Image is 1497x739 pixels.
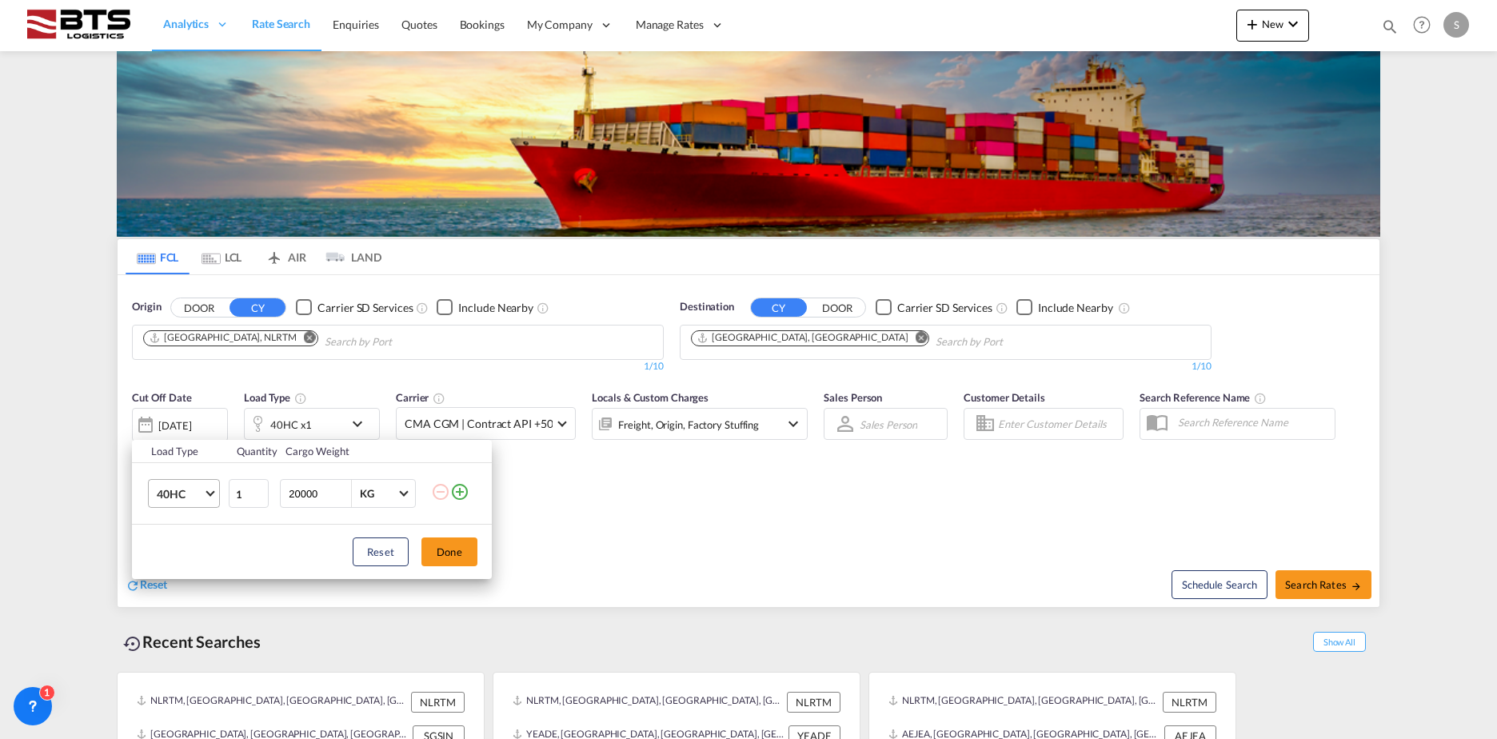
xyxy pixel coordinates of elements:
[132,440,227,463] th: Load Type
[353,537,409,566] button: Reset
[450,482,469,501] md-icon: icon-plus-circle-outline
[285,444,421,458] div: Cargo Weight
[287,480,351,507] input: Enter Weight
[148,479,220,508] md-select: Choose: 40HC
[227,440,277,463] th: Quantity
[157,486,203,502] span: 40HC
[360,487,374,500] div: KG
[431,482,450,501] md-icon: icon-minus-circle-outline
[421,537,477,566] button: Done
[229,479,269,508] input: Qty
